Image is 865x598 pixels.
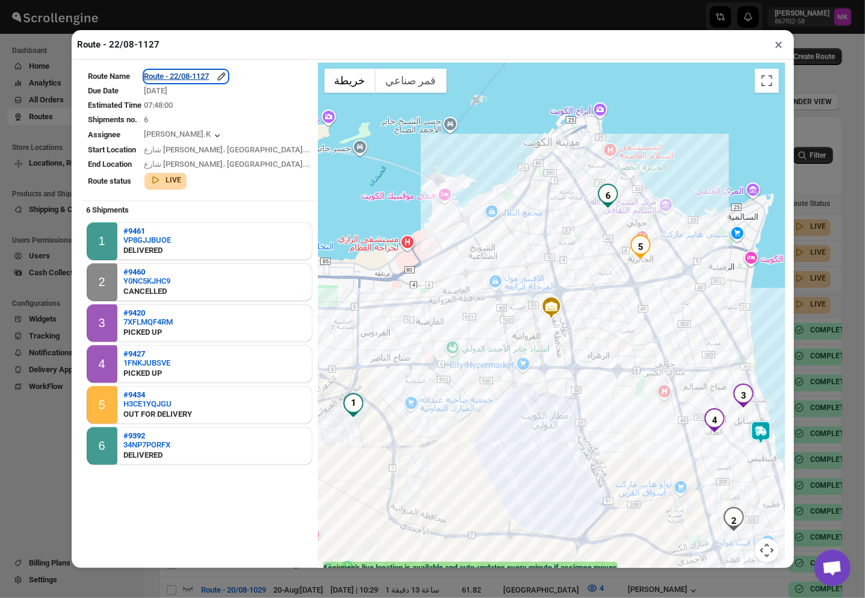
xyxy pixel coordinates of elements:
[99,398,105,412] div: 5
[321,561,361,577] img: Google
[123,285,170,297] div: CANCELLED
[123,431,145,440] b: #9392
[88,160,132,169] span: End Location
[144,101,173,110] span: 07:48:00
[123,390,145,399] b: #9434
[755,69,779,93] button: تبديل إلى العرض ملء الشاشة
[149,174,182,186] button: LIVE
[99,357,105,371] div: 4
[88,101,142,110] span: Estimated Time
[321,561,361,577] a: ‏فتح هذه المنطقة في "خرائط Google" (يؤدي ذلك إلى فتح نافذة جديدة)
[123,449,170,461] div: DELIVERED
[123,349,170,358] button: #9427
[123,440,170,449] button: 34NP7PORFX
[123,267,170,276] button: #9460
[770,36,788,53] button: ×
[755,538,779,562] button: عناصر التحكّم بطريقة عرض الخريطة
[123,326,173,338] div: PICKED UP
[144,70,228,83] button: Route - 22/08-1127
[81,199,135,220] b: 6 Shipments
[702,408,727,432] div: 4
[166,176,182,184] b: LIVE
[88,72,131,81] span: Route Name
[123,244,171,257] div: DELIVERED
[144,144,311,156] div: شارع [PERSON_NAME]، [GEOGRAPHIC_DATA]...
[628,235,653,259] div: 5
[123,317,173,326] button: 7XFLMQF4RM
[596,184,620,208] div: 6
[731,384,755,408] div: 3
[144,129,223,142] button: [PERSON_NAME].K
[123,358,170,367] button: 1FNKJUBSVE
[123,399,192,408] button: H3CE1YQJGU
[123,308,173,317] button: #9420
[722,511,746,535] div: 2
[144,86,168,95] span: [DATE]
[123,367,170,379] div: PICKED UP
[78,39,160,51] h2: Route - 22/08-1127
[88,115,138,124] span: Shipments no.
[144,115,149,124] span: 6
[123,235,171,244] button: VP8GJJBUOE
[341,393,365,417] div: 1
[123,408,192,420] div: OUT FOR DELIVERY
[123,349,145,358] b: #9427
[144,158,311,170] div: شارع [PERSON_NAME]، [GEOGRAPHIC_DATA]...
[814,550,851,586] a: دردشة مفتوحة
[123,226,145,235] b: #9461
[88,86,119,95] span: Due Date
[123,308,145,317] b: #9420
[324,69,376,93] button: عرض خريطة الشارع
[123,276,170,285] button: Y0NC5KJHC9
[88,176,132,185] span: Route status
[99,316,105,330] div: 3
[376,69,447,93] button: عرض صور القمر الصناعي
[123,431,170,440] button: #9392
[123,267,145,276] b: #9460
[88,145,137,154] span: Start Location
[123,226,171,235] button: #9461
[99,439,105,453] div: 6
[99,275,105,289] div: 2
[123,390,192,399] button: #9434
[88,130,121,139] span: Assignee
[99,234,105,248] div: 1
[323,562,618,574] label: Assignee's live location is available and auto-updates every minute if assignee moves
